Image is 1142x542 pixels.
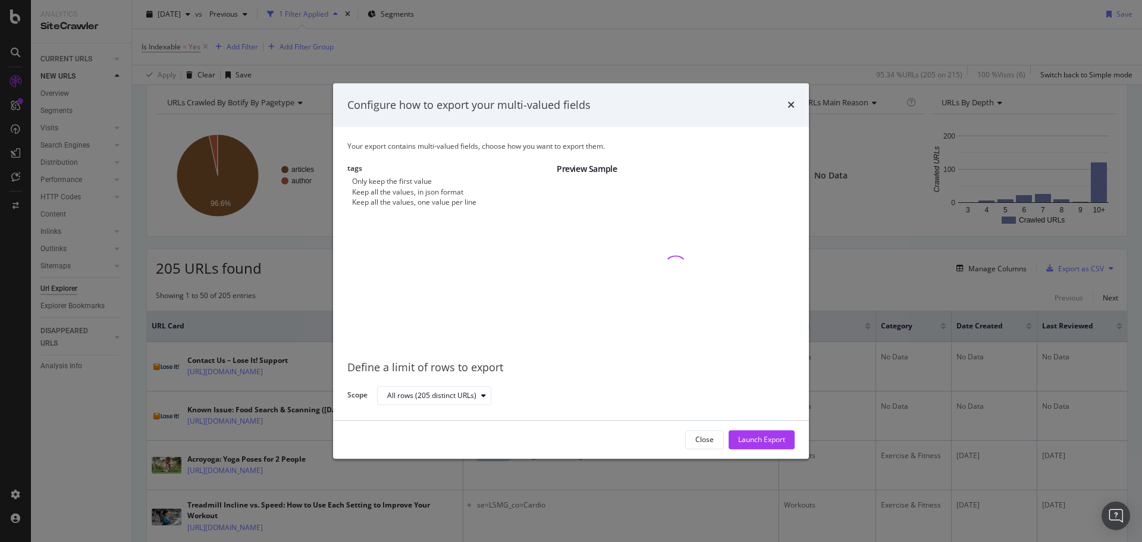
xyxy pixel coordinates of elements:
div: times [788,98,795,113]
div: Open Intercom Messenger [1102,502,1130,530]
div: Launch Export [738,435,785,445]
div: All rows (205 distinct URLs) [387,392,476,399]
div: Preview Sample [557,164,795,176]
label: Scope [347,390,368,403]
div: Keep all the values, in json format [347,187,557,197]
div: Configure how to export your multi-valued fields [347,98,591,113]
div: Your export contains multi-valued fields, choose how you want to export them. [347,141,795,151]
div: Define a limit of rows to export [347,361,795,376]
div: Only keep the first value [352,177,432,187]
div: Keep all the values, one value per line [352,197,476,207]
button: All rows (205 distinct URLs) [377,386,491,405]
button: Launch Export [729,430,795,449]
div: modal [333,83,809,459]
div: Keep all the values, in json format [352,187,463,197]
button: Close [685,430,724,449]
div: Only keep the first value [347,177,557,187]
div: Close [695,435,714,445]
label: tags [347,164,362,174]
